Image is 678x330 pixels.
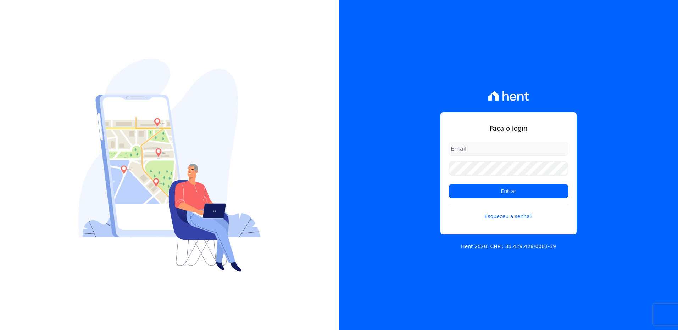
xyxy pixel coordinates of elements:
[461,243,556,250] p: Hent 2020. CNPJ: 35.429.428/0001-39
[449,184,568,198] input: Entrar
[78,59,261,272] img: Login
[449,204,568,220] a: Esqueceu a senha?
[449,142,568,156] input: Email
[449,124,568,133] h1: Faça o login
